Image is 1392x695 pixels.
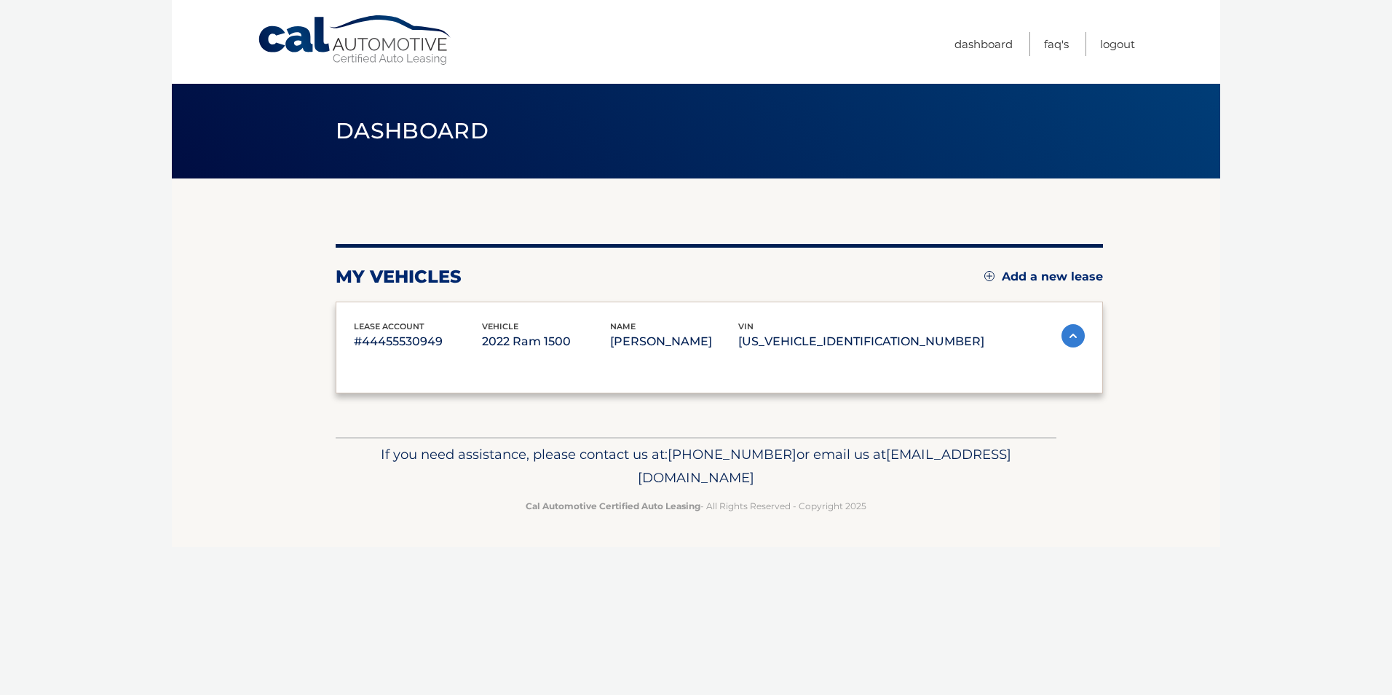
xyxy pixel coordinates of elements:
p: If you need assistance, please contact us at: or email us at [345,443,1047,490]
p: [US_VEHICLE_IDENTIFICATION_NUMBER] [738,331,984,352]
span: Monthly Payment [354,373,439,383]
span: name [610,321,636,331]
h2: my vehicles [336,266,462,288]
a: FAQ's [1044,32,1069,56]
img: accordion-active.svg [1061,324,1085,347]
a: Dashboard [954,32,1013,56]
span: vin [738,321,754,331]
span: vehicle [482,321,518,331]
strong: Cal Automotive Certified Auto Leasing [526,500,700,511]
a: Logout [1100,32,1135,56]
span: [EMAIL_ADDRESS][DOMAIN_NAME] [638,446,1011,486]
p: [PERSON_NAME] [610,331,738,352]
a: Add a new lease [984,270,1103,284]
span: lease account [354,321,424,331]
p: #44455530949 [354,331,482,352]
p: - All Rights Reserved - Copyright 2025 [345,498,1047,514]
p: 2022 Ram 1500 [482,331,610,352]
a: Cal Automotive [257,15,454,66]
img: add.svg [984,271,994,281]
span: Total Monthly Payment [669,373,784,383]
span: Dashboard [336,117,489,144]
span: Monthly sales Tax [512,373,601,383]
span: [PHONE_NUMBER] [668,446,796,463]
